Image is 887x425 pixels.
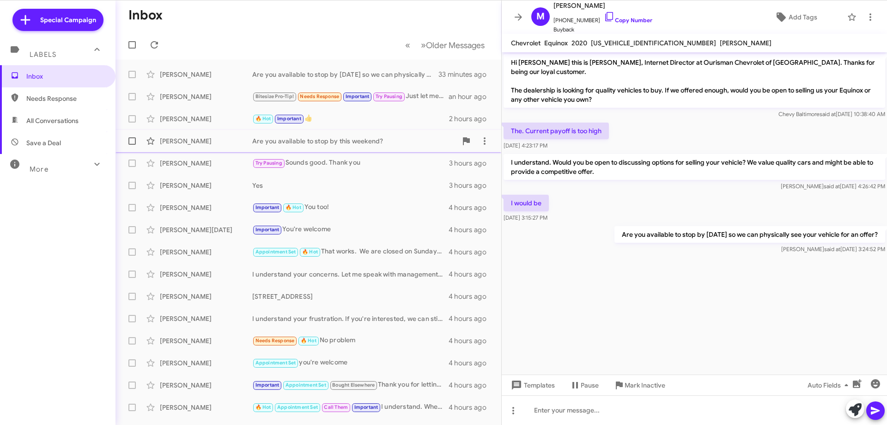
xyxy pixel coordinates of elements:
[252,335,449,346] div: No problem
[160,381,252,390] div: [PERSON_NAME]
[252,380,449,390] div: Thank you for letting me know
[606,377,673,394] button: Mark Inactive
[160,181,252,190] div: [PERSON_NAME]
[26,116,79,125] span: All Conversations
[160,247,252,257] div: [PERSON_NAME]
[252,270,449,279] div: I understand your concerns. Let me speak with management and I will follow up with you shortly
[252,246,449,257] div: That works. We are closed on Sundays but open on Saturdays from 9am to 7pm. What time is good for...
[789,9,817,25] span: Add Tags
[286,382,326,388] span: Appointment Set
[252,91,449,102] div: Just let me know when all of that works for you guys, otherwise there's no point in me coming bac...
[449,381,494,390] div: 4 hours ago
[255,382,279,388] span: Important
[255,160,282,166] span: Try Pausing
[160,136,252,146] div: [PERSON_NAME]
[449,292,494,301] div: 4 hours ago
[800,377,859,394] button: Auto Fields
[421,39,426,51] span: »
[252,158,449,168] div: Sounds good. Thank you
[405,39,410,51] span: «
[438,70,494,79] div: 33 minutes ago
[252,402,449,413] div: I understand. When you're ready, let’s schedule an appointment to discuss your vehicle.
[504,54,885,108] p: Hi [PERSON_NAME] this is [PERSON_NAME], Internet Director at Ourisman Chevrolet of [GEOGRAPHIC_DA...
[778,111,885,117] span: Chevy Baltimore [DATE] 10:38:40 AM
[553,25,652,34] span: Buyback
[324,404,348,410] span: Call Them
[504,142,547,149] span: [DATE] 4:23:17 PM
[449,203,494,212] div: 4 hours ago
[26,72,105,81] span: Inbox
[748,9,843,25] button: Add Tags
[30,50,56,59] span: Labels
[808,377,852,394] span: Auto Fields
[160,403,252,412] div: [PERSON_NAME]
[781,183,885,190] span: [PERSON_NAME] [DATE] 4:26:42 PM
[277,404,318,410] span: Appointment Set
[346,93,370,99] span: Important
[720,39,772,47] span: [PERSON_NAME]
[449,225,494,234] div: 4 hours ago
[160,225,252,234] div: [PERSON_NAME][DATE]
[300,93,339,99] span: Needs Response
[824,246,840,253] span: said at
[449,247,494,257] div: 4 hours ago
[571,39,587,47] span: 2020
[332,382,375,388] span: Bought Elsewhere
[511,39,541,47] span: Chevrolet
[160,270,252,279] div: [PERSON_NAME]
[591,39,716,47] span: [US_VEHICLE_IDENTIFICATION_NUMBER]
[604,17,652,24] a: Copy Number
[252,202,449,213] div: You too!
[160,92,252,101] div: [PERSON_NAME]
[614,226,885,243] p: Are you available to stop by [DATE] so we can physically see your vehicle for an offer?
[255,404,271,410] span: 🔥 Hot
[252,181,449,190] div: Yes
[449,92,494,101] div: an hour ago
[252,136,457,146] div: Are you available to stop by this weekend?
[502,377,562,394] button: Templates
[160,358,252,368] div: [PERSON_NAME]
[252,314,449,323] div: I understand your frustration. If you're interested, we can still discuss your vehicle and explor...
[12,9,103,31] a: Special Campaign
[562,377,606,394] button: Pause
[824,183,840,190] span: said at
[449,159,494,168] div: 3 hours ago
[553,11,652,25] span: [PHONE_NUMBER]
[255,249,296,255] span: Appointment Set
[160,70,252,79] div: [PERSON_NAME]
[625,377,665,394] span: Mark Inactive
[252,70,438,79] div: Are you available to stop by [DATE] so we can physically see your vehicle for an offer?
[252,357,449,368] div: you're welcome
[255,360,296,366] span: Appointment Set
[449,336,494,345] div: 4 hours ago
[30,165,49,173] span: More
[160,336,252,345] div: [PERSON_NAME]
[581,377,599,394] span: Pause
[449,114,494,123] div: 2 hours ago
[255,204,279,210] span: Important
[449,403,494,412] div: 4 hours ago
[252,292,449,301] div: [STREET_ADDRESS]
[255,227,279,233] span: Important
[504,123,609,139] p: The. Current payoff is too high
[26,94,105,103] span: Needs Response
[426,40,485,50] span: Older Messages
[255,93,294,99] span: Bitesize Pro-Tip!
[449,358,494,368] div: 4 hours ago
[509,377,555,394] span: Templates
[160,114,252,123] div: [PERSON_NAME]
[26,138,61,148] span: Save a Deal
[781,246,885,253] span: [PERSON_NAME] [DATE] 3:24:52 PM
[252,224,449,235] div: You're welcome
[544,39,568,47] span: Equinox
[449,270,494,279] div: 4 hours ago
[160,159,252,168] div: [PERSON_NAME]
[160,292,252,301] div: [PERSON_NAME]
[277,116,301,122] span: Important
[40,15,96,25] span: Special Campaign
[449,181,494,190] div: 3 hours ago
[449,314,494,323] div: 4 hours ago
[504,214,547,221] span: [DATE] 3:15:27 PM
[504,195,549,211] p: I would be
[301,338,316,344] span: 🔥 Hot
